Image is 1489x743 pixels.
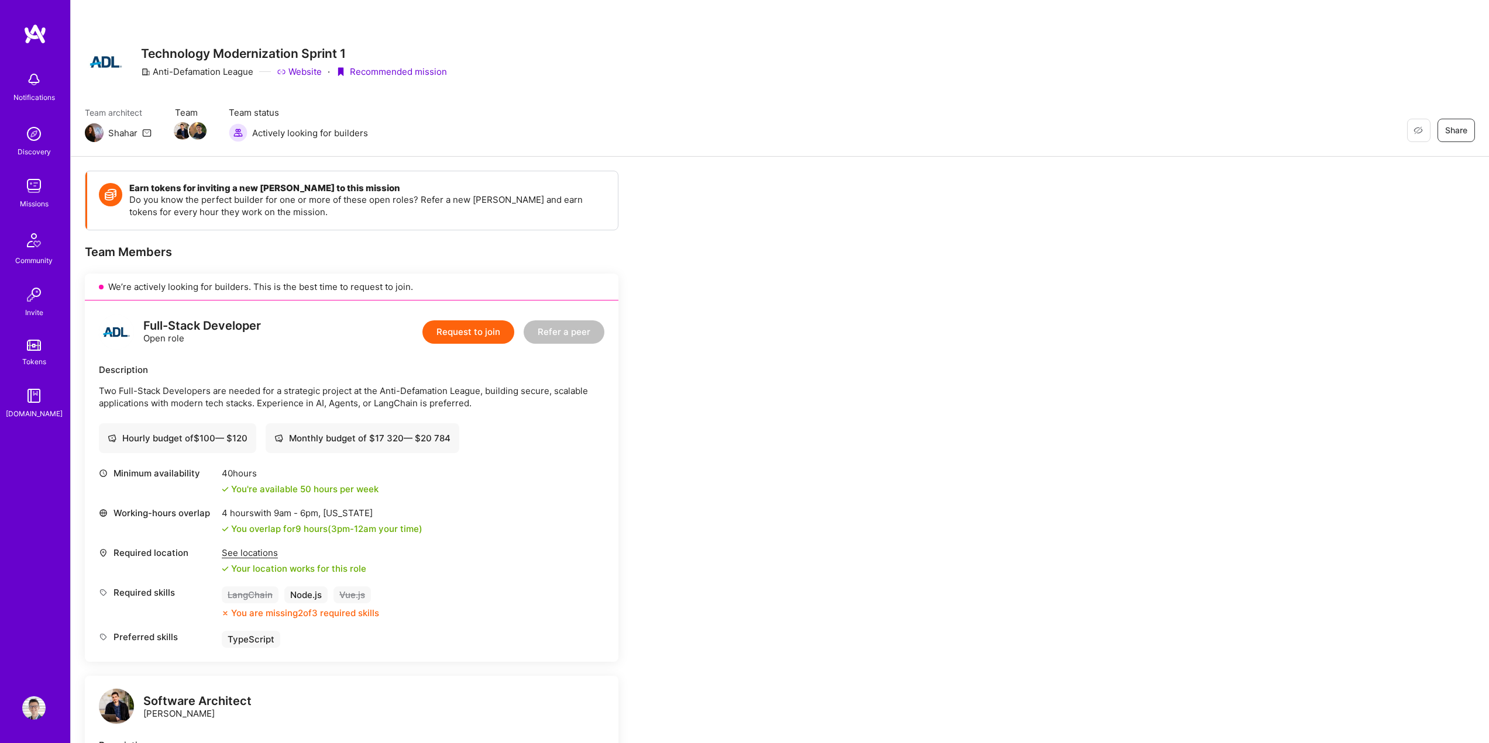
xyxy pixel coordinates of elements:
[277,65,322,78] a: Website
[222,526,229,533] i: icon Check
[20,226,48,254] img: Community
[229,123,247,142] img: Actively looking for builders
[222,467,379,479] div: 40 hours
[284,586,328,603] div: Node.js
[108,432,247,444] div: Hourly budget of $ 100 — $ 120
[141,65,253,78] div: Anti-Defamation League
[99,588,108,597] i: icon Tag
[190,121,205,141] a: Team Member Avatar
[143,695,252,707] div: Software Architect
[524,320,604,344] button: Refer a peer
[23,23,47,44] img: logo
[99,586,216,599] div: Required skills
[222,547,366,559] div: See locations
[22,384,46,407] img: guide book
[271,507,323,519] span: 9am - 6pm ,
[99,689,134,727] a: logo
[85,106,152,119] span: Team architect
[13,91,55,103] div: Notifications
[99,548,108,557] i: icon Location
[333,586,371,603] div: Vue.js
[27,340,41,351] img: tokens
[189,122,207,140] img: Team Member Avatar
[222,565,229,572] i: icon Check
[222,562,366,575] div: Your location works for this role
[25,306,43,319] div: Invite
[22,355,46,368] div: Tokens
[129,193,606,218] p: Do you know the perfect builder for one or more of these open roles? Refer a new [PERSON_NAME] an...
[19,696,49,720] a: User Avatar
[331,523,376,534] span: 3pm - 12am
[1414,126,1423,135] i: icon EyeClosed
[274,432,451,444] div: Monthly budget of $ 17 320 — $ 20 784
[336,67,345,77] i: icon PurpleRibbon
[99,507,216,519] div: Working-hours overlap
[231,607,379,619] div: You are missing 2 of 3 required skills
[143,320,261,344] div: Open role
[99,467,216,479] div: Minimum availability
[229,106,368,119] span: Team status
[99,631,216,643] div: Preferred skills
[222,483,379,495] div: You're available 50 hours per week
[99,315,134,350] img: logo
[143,320,261,332] div: Full-Stack Developer
[85,274,618,300] div: We’re actively looking for builders. This is the best time to request to join.
[141,67,150,77] i: icon CompanyGray
[222,486,229,493] i: icon Check
[22,122,46,146] img: discovery
[108,127,137,139] div: Shahar
[129,183,606,193] h4: Earn tokens for inviting a new [PERSON_NAME] to this mission
[108,434,116,443] i: icon Cash
[141,46,447,61] h3: Technology Modernization Sprint 1
[22,696,46,720] img: User Avatar
[15,254,53,267] div: Community
[274,434,283,443] i: icon Cash
[99,183,122,206] img: Token icon
[99,689,134,724] img: logo
[99,547,216,559] div: Required location
[252,127,368,139] span: Actively looking for builders
[174,122,191,140] img: Team Member Avatar
[143,695,252,720] div: [PERSON_NAME]
[85,41,127,83] img: Company Logo
[1445,125,1467,136] span: Share
[20,198,49,210] div: Missions
[22,68,46,91] img: bell
[175,106,205,119] span: Team
[1438,119,1475,142] button: Share
[99,509,108,517] i: icon World
[22,174,46,198] img: teamwork
[231,523,422,535] div: You overlap for 9 hours ( your time)
[99,385,604,409] p: Two Full-Stack Developers are needed for a strategic project at the Anti-Defamation League, build...
[222,586,278,603] div: LangChain
[99,633,108,641] i: icon Tag
[22,283,46,306] img: Invite
[175,121,190,141] a: Team Member Avatar
[99,364,604,376] div: Description
[85,123,104,142] img: Team Architect
[142,128,152,137] i: icon Mail
[18,146,51,158] div: Discovery
[222,507,422,519] div: 4 hours with [US_STATE]
[6,407,63,420] div: [DOMAIN_NAME]
[336,65,447,78] div: Recommended mission
[222,631,280,648] div: TypeScript
[328,65,330,78] div: ·
[85,244,618,260] div: Team Members
[422,320,514,344] button: Request to join
[222,610,229,617] i: icon CloseOrange
[99,469,108,478] i: icon Clock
